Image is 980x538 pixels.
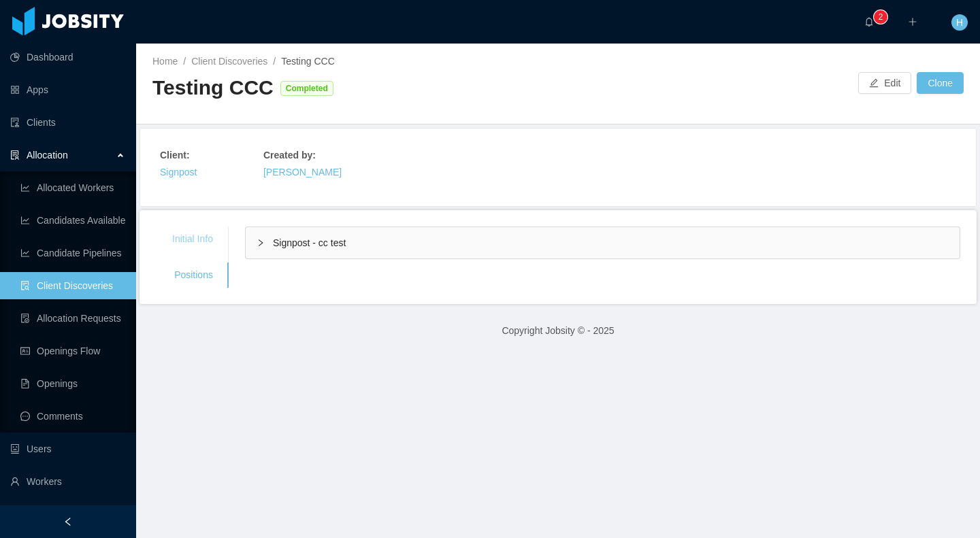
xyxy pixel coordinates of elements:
[917,72,964,94] button: Clone
[246,227,960,258] div: icon: rightSignpost - cc test
[273,237,346,248] span: Signpost - cc test
[136,307,980,354] footer: Copyright Jobsity © - 2025
[20,174,125,201] a: icon: line-chartAllocated Workers
[20,337,125,365] a: icon: idcardOpenings Flow
[273,56,276,67] span: /
[156,226,229,252] div: Initial Info
[160,167,197,178] a: Signpost
[874,10,887,24] sup: 2
[20,305,125,332] a: icon: file-doneAllocation Requests
[281,56,335,67] span: Testing CCC
[20,272,125,299] a: icon: file-searchClient Discoveries
[20,403,125,430] a: icon: messageComments
[152,56,178,67] a: Home
[263,167,342,178] a: [PERSON_NAME]
[191,56,267,67] a: Client Discoveries
[879,10,883,24] p: 2
[956,14,963,31] span: H
[10,109,125,136] a: icon: auditClients
[10,501,125,528] a: icon: profile
[10,468,125,495] a: icon: userWorkers
[10,76,125,103] a: icon: appstoreApps
[183,56,186,67] span: /
[10,435,125,463] a: icon: robotUsers
[280,81,333,96] span: Completed
[864,17,874,27] i: icon: bell
[20,370,125,397] a: icon: file-textOpenings
[257,239,265,247] i: icon: right
[908,17,917,27] i: icon: plus
[10,150,20,160] i: icon: solution
[858,72,911,94] button: icon: editEdit
[27,150,68,161] span: Allocation
[20,239,125,267] a: icon: line-chartCandidate Pipelines
[20,207,125,234] a: icon: line-chartCandidates Available
[156,263,229,288] div: Positions
[152,74,274,102] div: Testing CCC
[263,150,316,161] strong: Created by :
[10,44,125,71] a: icon: pie-chartDashboard
[160,150,190,161] strong: Client :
